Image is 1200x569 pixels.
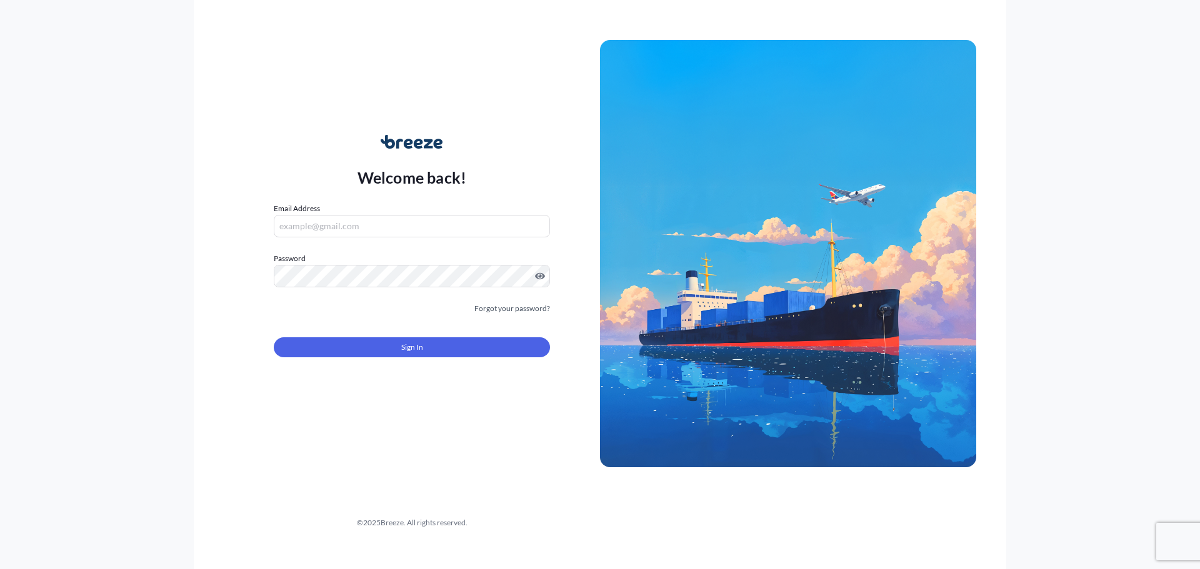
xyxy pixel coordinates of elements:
label: Email Address [274,202,320,215]
button: Sign In [274,337,550,357]
span: Sign In [401,341,423,354]
input: example@gmail.com [274,215,550,237]
label: Password [274,252,550,265]
img: Ship illustration [600,40,976,467]
button: Show password [535,271,545,281]
p: Welcome back! [357,167,467,187]
a: Forgot your password? [474,302,550,315]
div: © 2025 Breeze. All rights reserved. [224,517,600,529]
